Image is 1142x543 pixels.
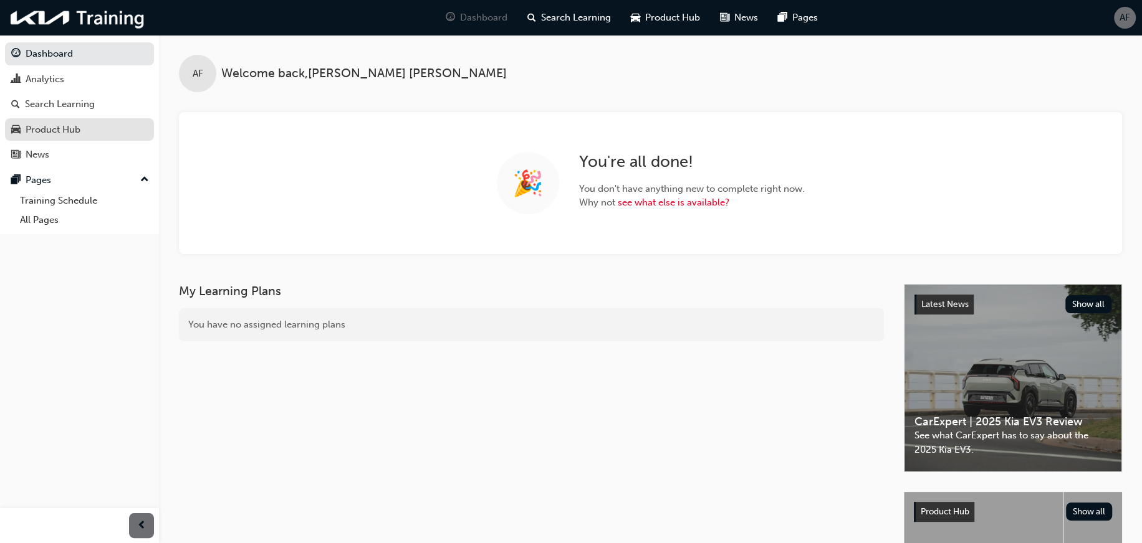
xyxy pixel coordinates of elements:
[579,152,805,172] h2: You're all done!
[768,5,828,31] a: pages-iconPages
[25,97,95,111] div: Search Learning
[5,42,154,65] a: Dashboard
[1066,503,1113,521] button: Show all
[710,5,768,31] a: news-iconNews
[541,11,611,25] span: Search Learning
[179,284,884,298] h3: My Learning Plans
[137,518,146,534] span: prev-icon
[436,5,517,31] a: guage-iconDashboard
[5,169,154,192] button: Pages
[1065,295,1112,313] button: Show all
[517,5,621,31] a: search-iconSearch Learning
[1114,7,1136,29] button: AF
[11,99,20,110] span: search-icon
[11,125,21,136] span: car-icon
[26,148,49,162] div: News
[193,67,203,81] span: AF
[579,182,805,196] span: You don't have anything new to complete right now.
[11,149,21,161] span: news-icon
[914,502,1112,522] a: Product HubShow all
[140,172,149,188] span: up-icon
[527,10,536,26] span: search-icon
[6,5,150,31] img: kia-training
[460,11,507,25] span: Dashboard
[446,10,455,26] span: guage-icon
[921,506,969,517] span: Product Hub
[11,74,21,85] span: chart-icon
[26,72,64,87] div: Analytics
[621,5,710,31] a: car-iconProduct Hub
[512,176,544,191] span: 🎉
[914,295,1111,314] a: Latest NewsShow all
[15,210,154,230] a: All Pages
[26,123,80,137] div: Product Hub
[618,197,729,208] a: see what else is available?
[15,191,154,210] a: Training Schedule
[645,11,700,25] span: Product Hub
[778,10,787,26] span: pages-icon
[904,284,1122,472] a: Latest NewsShow allCarExpert | 2025 Kia EV3 ReviewSee what CarExpert has to say about the 2025 Ki...
[221,67,507,81] span: Welcome back , [PERSON_NAME] [PERSON_NAME]
[5,68,154,91] a: Analytics
[5,93,154,116] a: Search Learning
[631,10,640,26] span: car-icon
[5,143,154,166] a: News
[914,415,1111,429] span: CarExpert | 2025 Kia EV3 Review
[26,173,51,187] div: Pages
[179,308,884,341] div: You have no assigned learning plans
[11,175,21,186] span: pages-icon
[1120,11,1130,25] span: AF
[914,428,1111,456] span: See what CarExpert has to say about the 2025 Kia EV3.
[720,10,729,26] span: news-icon
[734,11,758,25] span: News
[5,118,154,141] a: Product Hub
[579,196,805,210] span: Why not
[792,11,818,25] span: Pages
[5,40,154,169] button: DashboardAnalyticsSearch LearningProduct HubNews
[921,299,969,309] span: Latest News
[11,49,21,60] span: guage-icon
